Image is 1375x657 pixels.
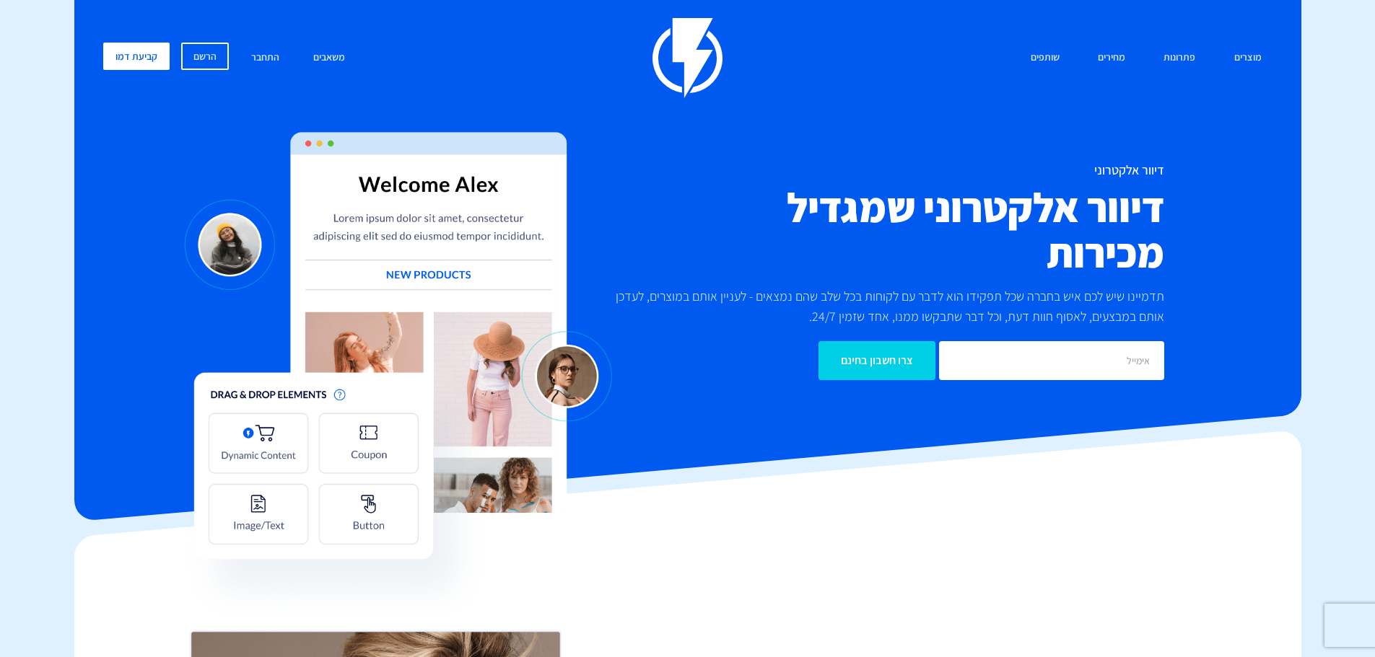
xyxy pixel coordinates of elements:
[1153,43,1206,74] a: פתרונות
[819,341,935,380] input: צרו חשבון בחינם
[601,286,1164,327] p: תדמיינו שיש לכם איש בחברה שכל תפקידו הוא לדבר עם לקוחות בכל שלב שהם נמצאים - לעניין אותם במוצרים,...
[1087,43,1136,74] a: מחירים
[103,43,170,70] a: קביעת דמו
[240,43,290,74] a: התחבר
[302,43,356,74] a: משאבים
[939,341,1164,380] input: אימייל
[601,163,1164,177] h1: דיוור אלקטרוני
[181,43,229,70] a: הרשם
[1223,43,1273,74] a: מוצרים
[1020,43,1070,74] a: שותפים
[601,185,1164,275] h2: דיוור אלקטרוני שמגדיל מכירות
